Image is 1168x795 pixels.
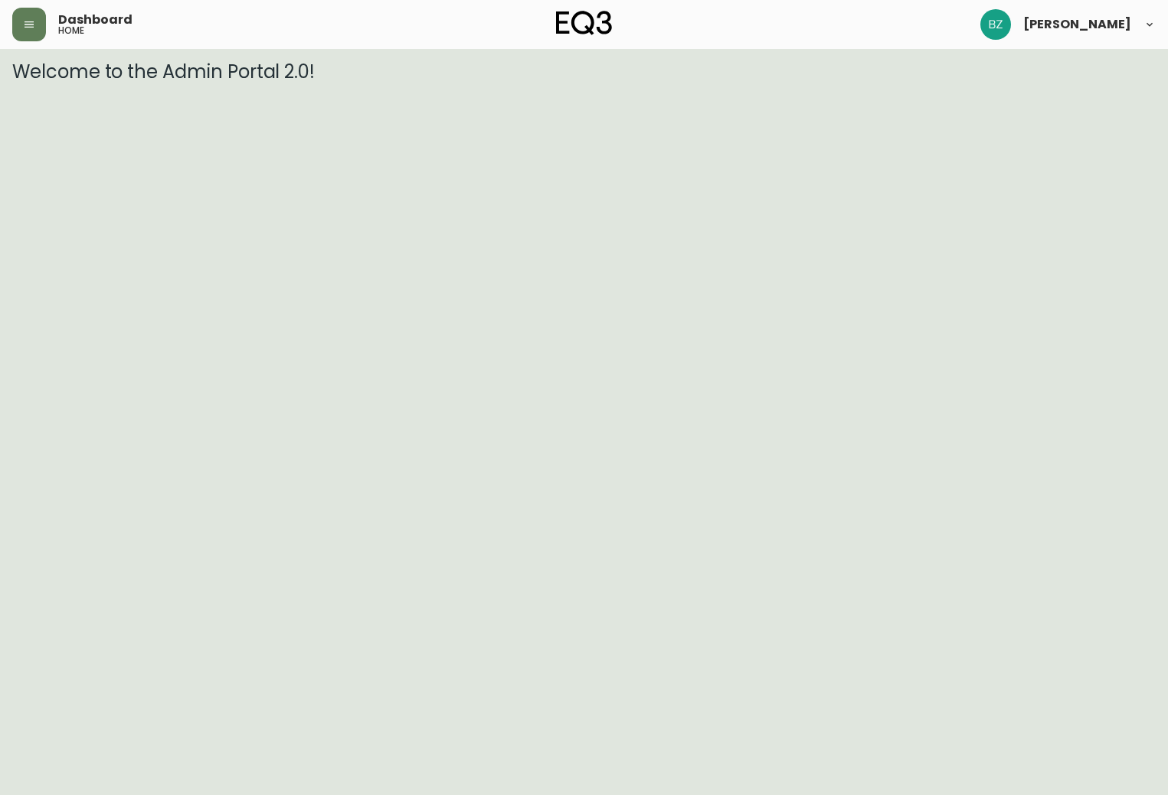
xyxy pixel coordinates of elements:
h3: Welcome to the Admin Portal 2.0! [12,61,1156,83]
img: logo [556,11,613,35]
span: [PERSON_NAME] [1023,18,1131,31]
span: Dashboard [58,14,133,26]
img: 603957c962080f772e6770b96f84fb5c [980,9,1011,40]
h5: home [58,26,84,35]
